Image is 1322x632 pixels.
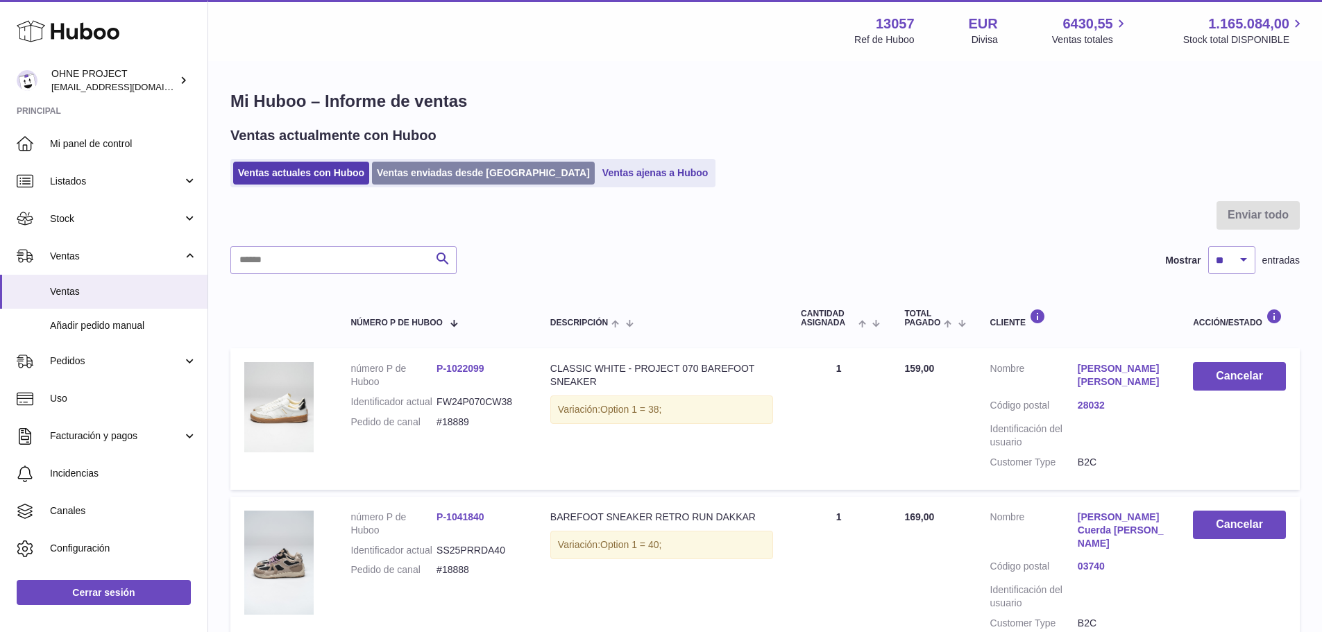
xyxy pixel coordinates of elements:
[1183,15,1305,46] a: 1.165.084,00 Stock total DISPONIBLE
[350,511,437,537] dt: número P de Huboo
[437,511,484,522] a: P-1041840
[876,15,915,33] strong: 13057
[350,395,437,409] dt: Identificador actual
[50,542,197,555] span: Configuración
[598,162,713,185] a: Ventas ajenas a Huboo
[550,531,773,559] div: Variación:
[50,429,183,443] span: Facturación y pagos
[17,70,37,91] img: internalAdmin-13057@internal.huboo.com
[372,162,595,185] a: Ventas enviadas desde [GEOGRAPHIC_DATA]
[1183,33,1305,46] span: Stock total DISPONIBLE
[50,392,197,405] span: Uso
[244,511,314,615] img: DSC02822.jpg
[1062,15,1112,33] span: 6430,55
[990,422,1078,449] dt: Identificación del usuario
[972,33,998,46] div: Divisa
[854,33,914,46] div: Ref de Huboo
[51,81,204,92] span: [EMAIL_ADDRESS][DOMAIN_NAME]
[1165,254,1201,267] label: Mostrar
[801,309,855,327] span: Cantidad ASIGNADA
[50,467,197,480] span: Incidencias
[230,126,437,145] h2: Ventas actualmente con Huboo
[1052,15,1129,46] a: 6430,55 Ventas totales
[350,544,437,557] dt: Identificador actual
[437,395,523,409] dd: FW24P070CW38
[50,285,197,298] span: Ventas
[233,162,369,185] a: Ventas actuales con Huboo
[50,355,183,368] span: Pedidos
[437,363,484,374] a: P-1022099
[787,348,890,489] td: 1
[904,363,934,374] span: 159,00
[437,544,523,557] dd: SS25PRRDA40
[50,250,183,263] span: Ventas
[350,563,437,577] dt: Pedido de canal
[904,309,940,327] span: Total pagado
[990,362,1078,392] dt: Nombre
[1078,511,1165,550] a: [PERSON_NAME] Cuerda [PERSON_NAME]
[50,137,197,151] span: Mi panel de control
[51,67,176,94] div: OHNE PROJECT
[1193,511,1286,539] button: Cancelar
[50,319,197,332] span: Añadir pedido manual
[1078,560,1165,573] a: 03740
[350,318,442,327] span: número P de Huboo
[350,416,437,429] dt: Pedido de canal
[1052,33,1129,46] span: Ventas totales
[990,511,1078,554] dt: Nombre
[990,560,1078,577] dt: Código postal
[1193,309,1286,327] div: Acción/Estado
[969,15,998,33] strong: EUR
[990,617,1078,630] dt: Customer Type
[550,318,608,327] span: Descripción
[437,563,523,577] dd: #18888
[990,309,1166,327] div: Cliente
[990,583,1078,610] dt: Identificación del usuario
[1193,362,1286,391] button: Cancelar
[904,511,934,522] span: 169,00
[437,416,523,429] dd: #18889
[990,399,1078,416] dt: Código postal
[50,212,183,225] span: Stock
[50,504,197,518] span: Canales
[1262,254,1300,267] span: entradas
[350,362,437,388] dt: número P de Huboo
[17,580,191,605] a: Cerrar sesión
[1208,15,1289,33] span: 1.165.084,00
[600,539,661,550] span: Option 1 = 40;
[550,511,773,524] div: BAREFOOT SNEAKER RETRO RUN DAKKAR
[230,90,1300,112] h1: Mi Huboo – Informe de ventas
[50,175,183,188] span: Listados
[244,362,314,452] img: CLASSIC_WHITE_WEB.jpg
[550,362,773,388] div: CLASSIC WHITE - PROJECT 070 BAREFOOT SNEAKER
[1078,456,1165,469] dd: B2C
[600,404,661,415] span: Option 1 = 38;
[1078,399,1165,412] a: 28032
[550,395,773,424] div: Variación:
[1078,617,1165,630] dd: B2C
[1078,362,1165,388] a: [PERSON_NAME] [PERSON_NAME]
[990,456,1078,469] dt: Customer Type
